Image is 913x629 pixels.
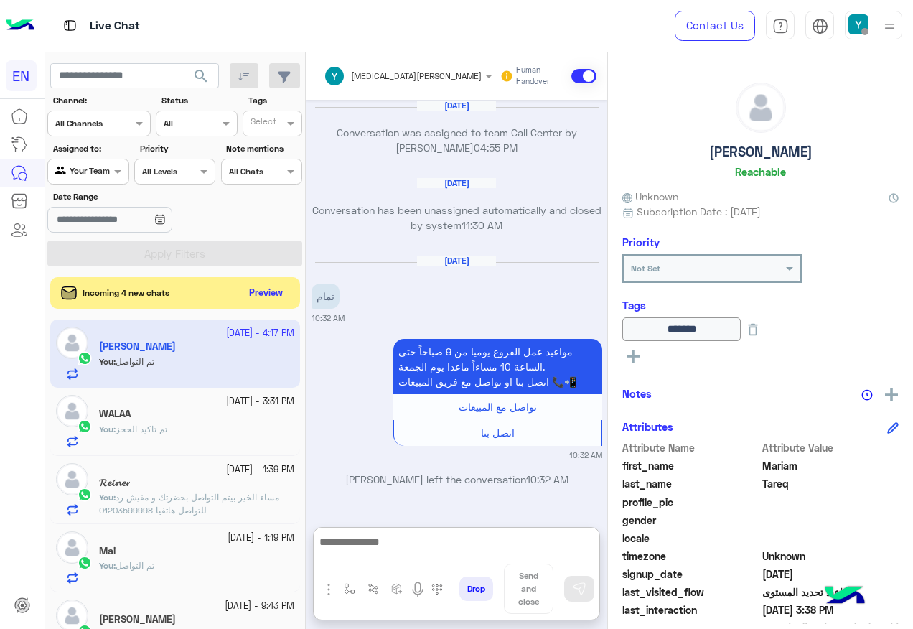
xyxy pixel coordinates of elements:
[762,602,899,618] span: 2025-10-08T12:38:11.9000372Z
[622,495,759,510] span: profile_pic
[885,388,898,401] img: add
[344,583,355,595] img: select flow
[622,299,899,312] h6: Tags
[312,472,602,487] p: [PERSON_NAME] left the conversation
[572,582,586,596] img: send message
[78,419,92,434] img: WhatsApp
[184,63,219,94] button: search
[391,583,403,595] img: create order
[622,236,660,248] h6: Priority
[192,67,210,85] span: search
[53,142,127,155] label: Assigned to:
[116,424,167,434] span: تم تاكيد الحجز
[312,202,602,233] p: Conversation has been unassigned automatically and closed by system
[53,94,149,107] label: Channel:
[622,531,759,546] span: locale
[6,11,34,41] img: Logo
[762,440,899,455] span: Attribute Value
[99,424,116,434] b: :
[762,513,899,528] span: null
[504,564,553,614] button: Send and close
[393,339,602,394] p: 2/10/2025, 10:32 AM
[622,602,759,618] span: last_interaction
[53,190,214,203] label: Date Range
[99,613,176,625] h5: abdulrhman fares
[417,101,496,111] h6: [DATE]
[766,11,795,41] a: tab
[474,141,518,154] span: 04:55 PM
[622,440,759,455] span: Attribute Name
[320,581,337,598] img: send attachment
[351,70,482,81] span: [MEDICAL_DATA][PERSON_NAME]
[569,449,602,461] small: 10:32 AM
[99,560,116,571] b: :
[820,572,870,622] img: hulul-logo.png
[622,387,652,400] h6: Notes
[78,488,92,502] img: WhatsApp
[225,600,294,613] small: [DATE] - 9:43 PM
[735,165,786,178] h6: Reachable
[622,567,759,582] span: signup_date
[56,531,88,564] img: defaultAdmin.png
[99,492,116,503] b: :
[78,556,92,570] img: WhatsApp
[312,284,340,309] p: 2/10/2025, 10:32 AM
[622,458,759,473] span: first_name
[99,424,113,434] span: You
[140,142,214,155] label: Priority
[99,492,113,503] span: You
[312,312,345,324] small: 10:32 AM
[248,94,301,107] label: Tags
[312,125,602,156] p: Conversation was assigned to team Call Center by [PERSON_NAME]
[709,144,813,160] h5: [PERSON_NAME]
[226,395,294,409] small: [DATE] - 3:31 PM
[83,286,169,299] span: Incoming 4 new chats
[161,94,235,107] label: Status
[338,577,362,601] button: select flow
[226,463,294,477] small: [DATE] - 1:39 PM
[881,17,899,35] img: profile
[762,584,899,600] span: مواعيد تحديد المستوى
[675,11,755,41] a: Contact Us
[848,14,868,34] img: userImage
[116,560,154,571] span: تم التواصل
[417,256,496,266] h6: [DATE]
[99,408,131,420] h5: WALAA
[861,389,873,401] img: notes
[772,18,789,34] img: tab
[56,395,88,427] img: defaultAdmin.png
[622,549,759,564] span: timezone
[90,17,140,36] p: Live Chat
[385,577,409,601] button: create order
[99,477,130,489] h5: 𝓡𝓮𝓲𝓷𝓮𝓻
[61,17,79,34] img: tab
[99,560,113,571] span: You
[228,531,294,545] small: [DATE] - 1:19 PM
[459,577,493,601] button: Drop
[99,545,116,557] h5: Mai
[736,83,785,132] img: defaultAdmin.png
[622,476,759,491] span: last_name
[762,458,899,473] span: Mariam
[516,65,568,88] small: Human Handover
[431,584,443,595] img: make a call
[622,189,678,204] span: Unknown
[6,60,37,91] div: EN
[631,263,660,274] b: Not Set
[762,567,899,582] span: 2024-12-29T18:38:04.058Z
[226,142,300,155] label: Note mentions
[762,476,899,491] span: Tareq
[248,115,276,131] div: Select
[243,283,289,304] button: Preview
[367,583,379,595] img: Trigger scenario
[762,531,899,546] span: null
[622,584,759,600] span: last_visited_flow
[417,178,496,188] h6: [DATE]
[637,204,761,219] span: Subscription Date : [DATE]
[462,219,502,231] span: 11:30 AM
[622,513,759,528] span: gender
[312,508,602,539] p: Conversation was assigned to team Call Center by [PERSON_NAME]
[47,241,302,266] button: Apply Filters
[56,463,88,495] img: defaultAdmin.png
[409,581,426,598] img: send voice note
